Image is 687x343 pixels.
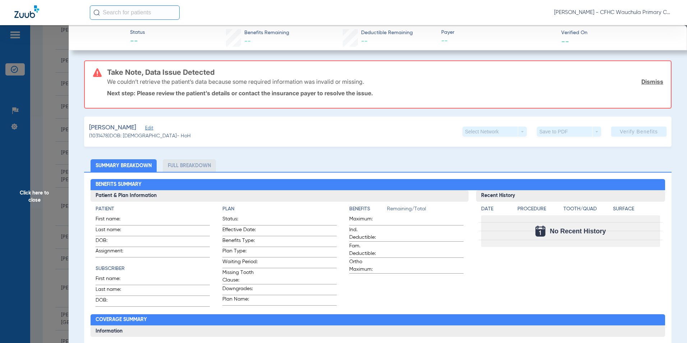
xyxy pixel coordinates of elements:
span: Missing Tooth Clause: [222,269,258,284]
app-breakdown-title: Benefits [349,205,387,215]
iframe: Chat Widget [651,308,687,343]
input: Search for patients [90,5,180,20]
span: -- [561,37,569,45]
a: Dismiss [641,78,663,85]
span: Remaining/Total [387,205,464,215]
span: -- [361,38,368,45]
span: Payer [441,29,555,36]
span: First name: [96,215,131,225]
h4: Subscriber [96,265,210,273]
span: First name: [96,275,131,285]
span: Last name: [96,286,131,296]
h3: Take Note, Data Issue Detected [107,69,663,76]
span: Benefits Remaining [244,29,289,37]
span: Assignment: [96,247,131,257]
li: Summary Breakdown [91,159,157,172]
h2: Benefits Summary [91,179,665,191]
span: Benefits Type: [222,237,258,247]
span: -- [244,38,251,45]
p: Next step: Please review the patient’s details or contact the insurance payer to resolve the issue. [107,90,663,97]
h2: Coverage Summary [91,314,665,326]
span: Status [130,29,145,36]
span: (1031478) DOB: [DEMOGRAPHIC_DATA] - HoH [89,132,191,140]
span: Ortho Maximum: [349,258,384,273]
span: Plan Name: [222,296,258,305]
li: Full Breakdown [163,159,216,172]
span: Last name: [96,226,131,236]
app-breakdown-title: Procedure [517,205,561,215]
img: Zuub Logo [14,5,39,18]
span: Ind. Deductible: [349,226,384,241]
h4: Plan [222,205,337,213]
span: DOB: [96,297,131,306]
h3: Recent History [476,190,665,202]
app-breakdown-title: Date [481,205,511,215]
span: Fam. Deductible: [349,242,384,257]
h4: Patient [96,205,210,213]
h3: Patient & Plan Information [91,190,469,202]
span: Deductible Remaining [361,29,413,37]
span: Status: [222,215,258,225]
span: -- [130,37,145,47]
h4: Procedure [517,205,561,213]
span: Downgrades: [222,285,258,295]
img: Calendar [535,226,545,237]
span: [PERSON_NAME] - CFHC Wauchula Primary Care Dental [554,9,673,16]
span: DOB: [96,237,131,247]
app-breakdown-title: Tooth/Quad [563,205,610,215]
span: Maximum: [349,215,384,225]
span: Effective Date: [222,226,258,236]
span: [PERSON_NAME] [89,123,136,132]
h4: Tooth/Quad [563,205,610,213]
h4: Benefits [349,205,387,213]
span: -- [441,37,555,46]
span: Waiting Period: [222,258,258,268]
img: error-icon [93,68,102,77]
app-breakdown-title: Surface [613,205,660,215]
img: Search Icon [93,9,100,16]
span: Plan Type: [222,247,258,257]
span: Verified On [561,29,675,37]
h3: Information [91,325,665,337]
span: Edit [145,125,152,132]
p: We couldn’t retrieve the patient’s data because some required information was invalid or missing. [107,78,364,85]
h4: Date [481,205,511,213]
h4: Surface [613,205,660,213]
span: No Recent History [550,228,606,235]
